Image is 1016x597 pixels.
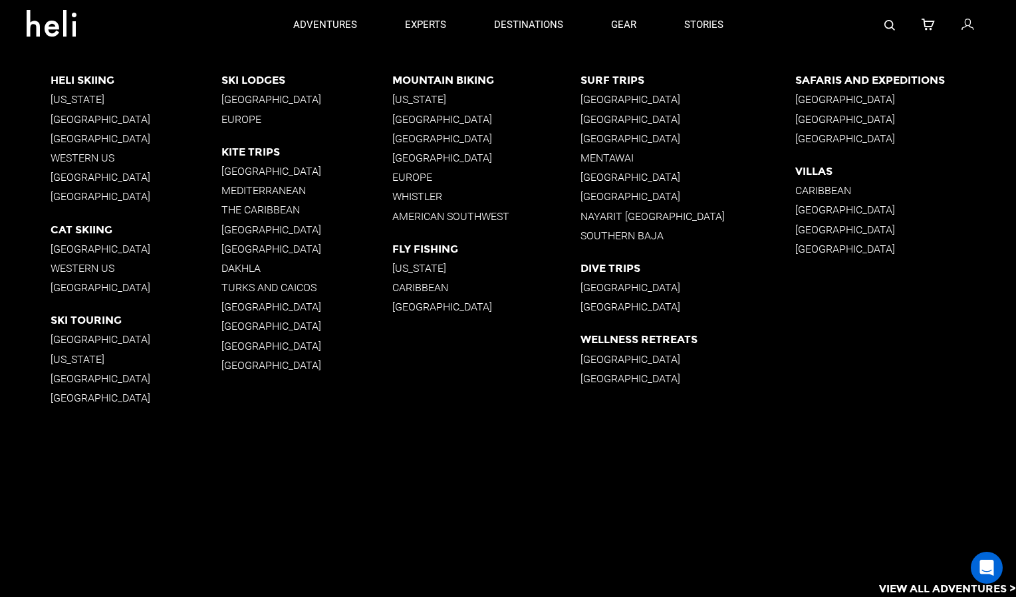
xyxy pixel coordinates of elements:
p: [GEOGRAPHIC_DATA] [580,93,796,106]
p: Dive Trips [580,262,796,275]
p: [GEOGRAPHIC_DATA] [392,152,580,164]
p: [GEOGRAPHIC_DATA] [580,352,796,365]
p: Cat Skiing [51,223,221,235]
p: [GEOGRAPHIC_DATA] [221,93,392,106]
p: [GEOGRAPHIC_DATA] [795,132,1016,145]
p: [GEOGRAPHIC_DATA] [392,132,580,145]
p: [GEOGRAPHIC_DATA] [580,132,796,145]
p: [GEOGRAPHIC_DATA] [221,359,392,372]
p: [GEOGRAPHIC_DATA] [51,333,221,346]
p: destinations [494,18,563,32]
p: Safaris and Expeditions [795,74,1016,86]
p: [GEOGRAPHIC_DATA] [51,372,221,385]
p: [GEOGRAPHIC_DATA] [392,112,580,125]
p: Whistler [392,190,580,203]
p: Wellness Retreats [580,333,796,346]
p: adventures [293,18,357,32]
p: Turks and Caicos [221,281,392,294]
p: Mediterranean [221,184,392,197]
p: [GEOGRAPHIC_DATA] [221,223,392,235]
p: [GEOGRAPHIC_DATA] [51,112,221,125]
p: [GEOGRAPHIC_DATA] [795,223,1016,235]
p: Mentawai [580,152,796,164]
p: American Southwest [392,209,580,222]
p: [GEOGRAPHIC_DATA] [795,112,1016,125]
p: Ski Touring [51,314,221,326]
p: [GEOGRAPHIC_DATA] [51,281,221,294]
p: Villas [795,165,1016,178]
p: [US_STATE] [392,93,580,106]
p: Western US [51,262,221,275]
p: [US_STATE] [51,352,221,365]
p: [US_STATE] [51,93,221,106]
p: Europe [392,171,580,183]
p: experts [405,18,446,32]
p: [GEOGRAPHIC_DATA] [51,171,221,183]
p: [GEOGRAPHIC_DATA] [580,300,796,313]
p: [GEOGRAPHIC_DATA] [580,372,796,385]
p: [GEOGRAPHIC_DATA] [795,93,1016,106]
p: [GEOGRAPHIC_DATA] [51,392,221,404]
p: Kite Trips [221,146,392,158]
p: [GEOGRAPHIC_DATA] [221,320,392,332]
p: [US_STATE] [392,262,580,275]
p: [GEOGRAPHIC_DATA] [392,300,580,313]
p: Caribbean [392,281,580,294]
p: Europe [221,112,392,125]
p: [GEOGRAPHIC_DATA] [51,243,221,255]
p: [GEOGRAPHIC_DATA] [580,190,796,203]
p: [GEOGRAPHIC_DATA] [51,132,221,145]
p: View All Adventures > [879,582,1016,597]
p: Nayarit [GEOGRAPHIC_DATA] [580,209,796,222]
p: The Caribbean [221,203,392,216]
p: [GEOGRAPHIC_DATA] [580,112,796,125]
p: Southern Baja [580,229,796,242]
p: [GEOGRAPHIC_DATA] [221,165,392,178]
p: Dakhla [221,262,392,275]
p: Caribbean [795,184,1016,197]
p: [GEOGRAPHIC_DATA] [221,339,392,352]
p: [GEOGRAPHIC_DATA] [795,243,1016,255]
p: Heli Skiing [51,74,221,86]
p: [GEOGRAPHIC_DATA] [51,190,221,203]
div: Open Intercom Messenger [971,552,1003,584]
p: Mountain Biking [392,74,580,86]
p: Western US [51,152,221,164]
p: [GEOGRAPHIC_DATA] [221,243,392,255]
p: Surf Trips [580,74,796,86]
p: [GEOGRAPHIC_DATA] [580,281,796,294]
p: [GEOGRAPHIC_DATA] [221,300,392,313]
p: Fly Fishing [392,243,580,255]
p: [GEOGRAPHIC_DATA] [580,171,796,183]
img: search-bar-icon.svg [884,20,895,31]
p: [GEOGRAPHIC_DATA] [795,203,1016,216]
p: Ski Lodges [221,74,392,86]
